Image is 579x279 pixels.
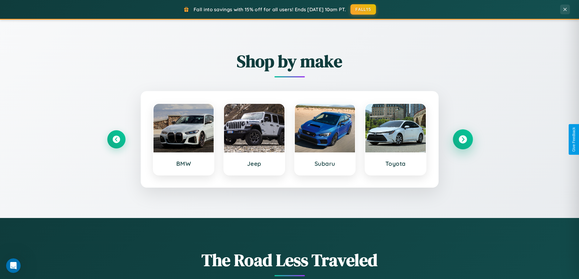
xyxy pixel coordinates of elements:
h2: Shop by make [107,49,472,73]
h3: Subaru [301,160,349,167]
button: FALL15 [350,4,376,15]
h3: BMW [160,160,208,167]
span: Fall into savings with 15% off for all users! Ends [DATE] 10am PT. [194,6,346,12]
div: Give Feedback [572,127,576,152]
h3: Toyota [371,160,420,167]
iframe: Intercom live chat [6,258,21,273]
h1: The Road Less Traveled [107,248,472,272]
h3: Jeep [230,160,278,167]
